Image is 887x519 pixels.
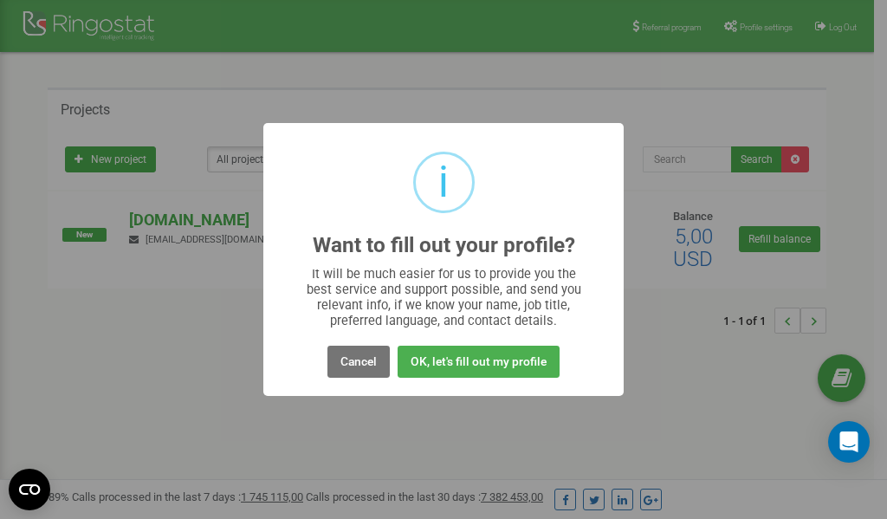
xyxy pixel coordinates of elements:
h2: Want to fill out your profile? [313,234,575,257]
button: Open CMP widget [9,469,50,510]
div: It will be much easier for us to provide you the best service and support possible, and send you ... [298,266,590,328]
div: Open Intercom Messenger [828,421,870,463]
button: Cancel [327,346,390,378]
div: i [438,154,449,211]
button: OK, let's fill out my profile [398,346,560,378]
